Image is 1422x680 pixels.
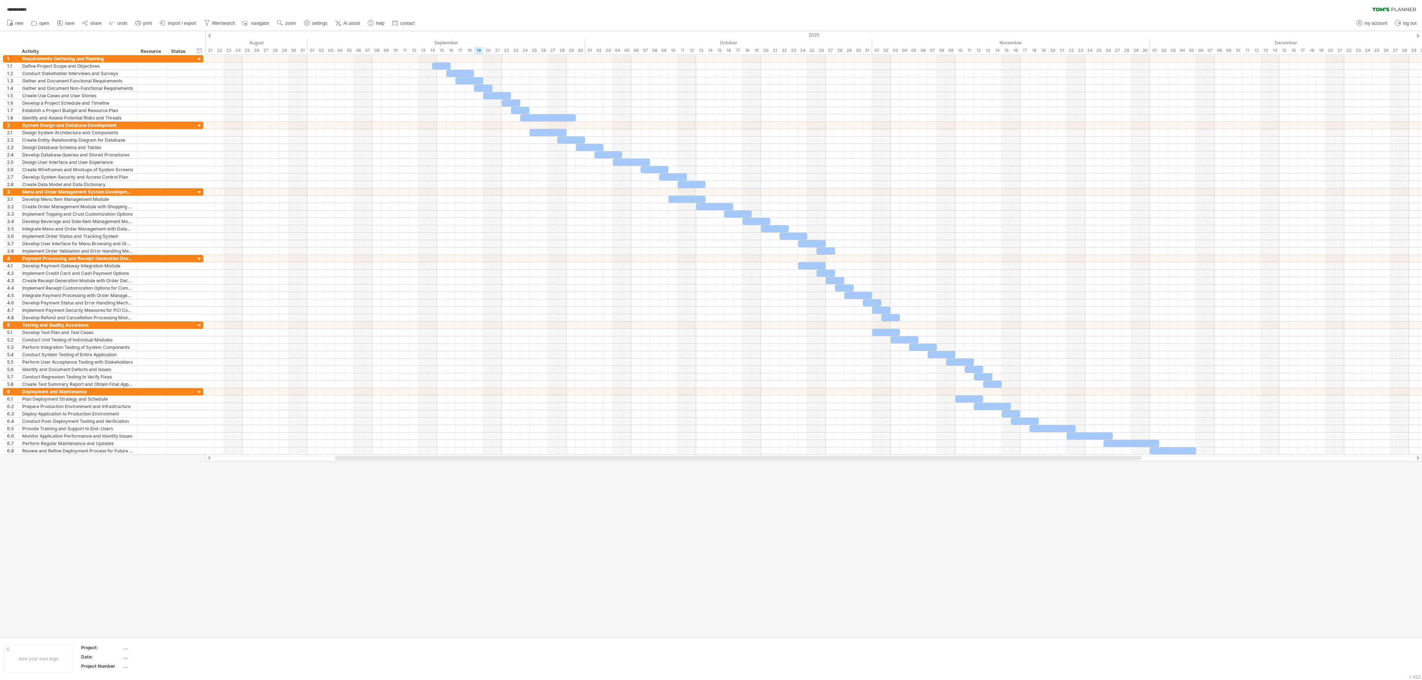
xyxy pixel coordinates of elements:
[1215,47,1224,54] div: Monday, 8 December 2025
[881,314,900,321] div: ​
[668,196,705,203] div: ​
[7,233,18,240] div: 3.6
[1252,47,1261,54] div: Friday, 12 December 2025
[7,255,18,262] div: 4
[7,358,18,366] div: 5.5
[7,248,18,255] div: 3.8
[1011,47,1020,54] div: Sunday, 16 November 2025
[909,47,918,54] div: Wednesday, 5 November 2025
[1002,47,1011,54] div: Saturday, 15 November 2025
[696,203,733,210] div: ​
[298,47,307,54] div: Sunday, 31 August 2025
[891,336,918,343] div: ​
[133,18,154,28] a: print
[243,47,252,54] div: Monday, 25 August 2025
[1048,47,1057,54] div: Thursday, 20 November 2025
[7,196,18,203] div: 3.1
[1057,47,1066,54] div: Friday, 21 November 2025
[798,47,807,54] div: Friday, 24 October 2025
[22,70,133,77] div: Conduct Stakeholder Interviews and Surveys
[1242,47,1252,54] div: Thursday, 11 December 2025
[7,381,18,388] div: 5.8
[22,48,133,55] div: Activity
[659,174,687,181] div: ​
[7,55,18,62] div: 1
[974,373,992,380] div: ​
[474,47,483,54] div: Friday, 19 September 2025
[1279,47,1289,54] div: Monday, 15 December 2025
[7,262,18,269] div: 4.1
[493,47,502,54] div: Sunday, 21 September 2025
[22,366,133,373] div: Identify and Document Defects and Issues
[158,18,198,28] a: import / export
[7,63,18,70] div: 1.1
[7,285,18,292] div: 4.4
[344,47,354,54] div: Friday, 5 September 2025
[946,47,955,54] div: Sunday, 9 November 2025
[1159,47,1168,54] div: Tuesday, 2 December 2025
[22,299,133,306] div: Develop Payment Status and Error Handling Mechanisms
[7,277,18,284] div: 4.3
[817,248,835,255] div: ​
[29,18,51,28] a: open
[7,122,18,129] div: 2
[817,47,826,54] div: Sunday, 26 October 2025
[567,47,576,54] div: Monday, 29 September 2025
[117,21,127,26] span: undo
[780,233,807,240] div: ​
[733,47,742,54] div: Friday, 17 October 2025
[7,240,18,247] div: 3.7
[206,47,215,54] div: Thursday, 21 August 2025
[844,292,872,299] div: ​
[22,85,133,92] div: Gather and Document Non-Functional Requirements
[22,351,133,358] div: Conduct System Testing of Entire Application
[1326,47,1335,54] div: Saturday, 20 December 2025
[312,21,327,26] span: settings
[937,47,946,54] div: Saturday, 8 November 2025
[742,47,752,54] div: Saturday, 18 October 2025
[22,277,133,284] div: Create Receipt Generation Module with Order Details
[761,225,789,232] div: ​
[22,314,133,321] div: Develop Refund and Cancellation Processing Module
[428,47,437,54] div: Sunday, 14 September 2025
[90,21,101,26] span: share
[22,255,133,262] div: Payment Processing and Receipt Generation Development
[678,181,705,188] div: ​
[335,47,344,54] div: Thursday, 4 September 2025
[65,21,74,26] span: save
[381,47,391,54] div: Tuesday, 9 September 2025
[22,196,133,203] div: Develop Menu Item Management Module
[366,18,387,28] a: help
[1403,21,1416,26] span: log out
[844,47,854,54] div: Wednesday, 29 October 2025
[817,270,835,277] div: ​
[280,47,289,54] div: Friday, 29 August 2025
[1085,47,1094,54] div: Monday, 24 November 2025
[432,63,451,70] div: ​
[15,21,23,26] span: new
[202,18,237,28] a: filter/search
[576,144,604,151] div: ​
[7,351,18,358] div: 5.4
[7,137,18,144] div: 2.2
[22,381,133,388] div: Create Test Summary Report and Obtain Final Approval
[22,373,133,380] div: Conduct Regression Testing to Verify Fixes
[974,47,983,54] div: Wednesday, 12 November 2025
[520,47,530,54] div: Wednesday, 24 September 2025
[55,18,77,28] a: save
[418,47,428,54] div: Saturday, 13 September 2025
[317,47,326,54] div: Tuesday, 2 September 2025
[1365,21,1387,26] span: my account
[789,47,798,54] div: Thursday, 23 October 2025
[1372,47,1381,54] div: Thursday, 25 December 2025
[7,329,18,336] div: 5.1
[1066,47,1076,54] div: Saturday, 22 November 2025
[409,47,418,54] div: Friday, 12 September 2025
[354,47,363,54] div: Saturday, 6 September 2025
[465,47,474,54] div: Thursday, 18 September 2025
[446,70,474,77] div: ​
[224,47,233,54] div: Saturday, 23 August 2025
[22,114,133,121] div: Identify and Assess Potential Risks and Threats
[826,277,844,284] div: ​
[455,77,483,84] div: ​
